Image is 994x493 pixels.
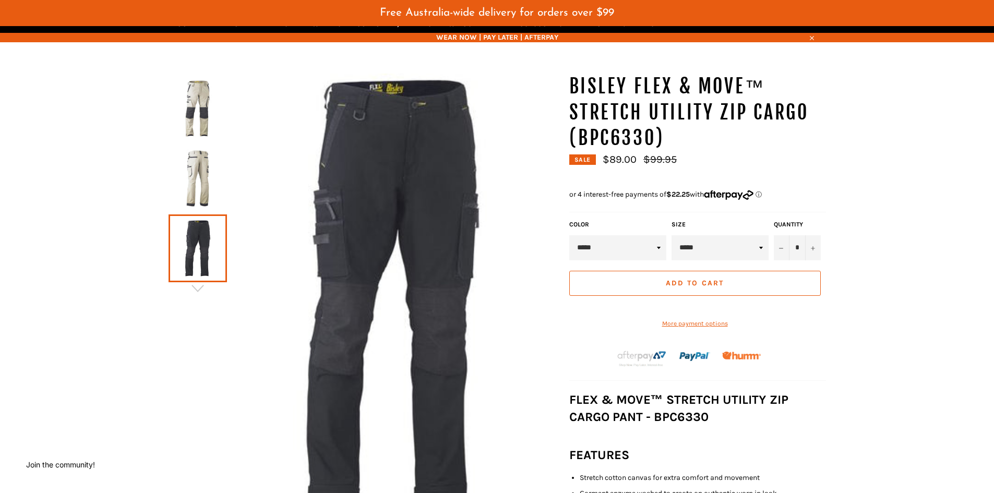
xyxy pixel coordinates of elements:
img: Afterpay-Logo-on-dark-bg_large.png [616,350,667,367]
span: Free Australia-wide delivery for orders over $99 [380,7,614,18]
button: Join the community! [26,460,95,469]
h3: FEATURES [569,447,826,464]
img: BISLEY FLEX & MOVE™ Stretch Utility Zip Cargo (BPC6330) - Workin' Gear [174,150,222,207]
button: Reduce item quantity by one [774,235,789,260]
label: Size [672,220,769,229]
div: Sale [569,154,596,165]
img: paypal.png [679,341,710,372]
img: BISLEY FLEX & MOVE™ Stretch Utility Zip Cargo (BPC6330) - Workin' Gear [174,80,222,137]
button: Add to Cart [569,271,821,296]
h1: BISLEY FLEX & MOVE™ Stretch Utility Zip Cargo (BPC6330) [569,74,826,151]
button: Increase item quantity by one [805,235,821,260]
a: More payment options [569,319,821,328]
label: Quantity [774,220,821,229]
s: $99.95 [643,153,677,165]
h3: FLEX & MOVE™ STRETCH UTILITY ZIP CARGO PANT - BPC6330 [569,391,826,426]
span: WEAR NOW | PAY LATER | AFTERPAY [169,32,826,42]
label: Color [569,220,666,229]
span: $89.00 [603,153,637,165]
span: Add to Cart [666,279,724,287]
img: Humm_core_logo_RGB-01_300x60px_small_195d8312-4386-4de7-b182-0ef9b6303a37.png [722,352,761,359]
li: Stretch cotton canvas for extra comfort and movement [580,473,826,483]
